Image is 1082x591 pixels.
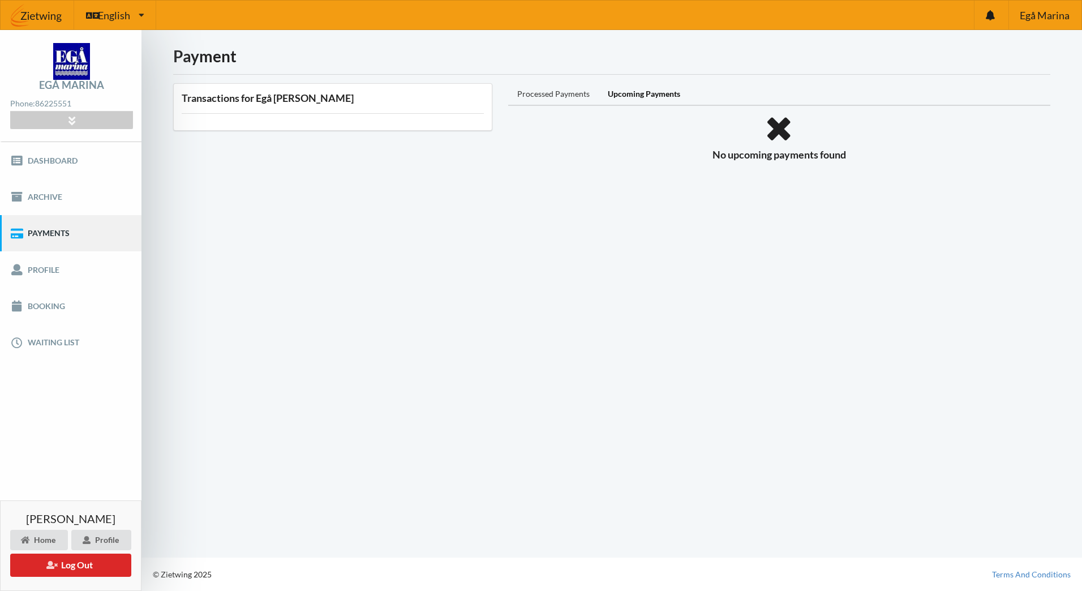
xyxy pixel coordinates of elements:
span: Egå Marina [1020,10,1070,20]
div: Phone: [10,96,132,112]
img: logo [53,43,90,80]
span: English [98,10,130,20]
h1: Payment [173,46,1050,66]
a: Terms And Conditions [992,569,1071,580]
div: No upcoming payments found [508,114,1050,161]
div: Processed Payments [508,83,599,106]
div: Home [10,530,68,550]
div: Upcoming Payments [599,83,689,106]
span: [PERSON_NAME] [26,513,115,524]
button: Log Out [10,554,131,577]
strong: 86225551 [35,98,71,108]
div: Profile [71,530,131,550]
div: Egå Marina [39,80,104,90]
h3: Transactions for Egå [PERSON_NAME] [182,92,484,105]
